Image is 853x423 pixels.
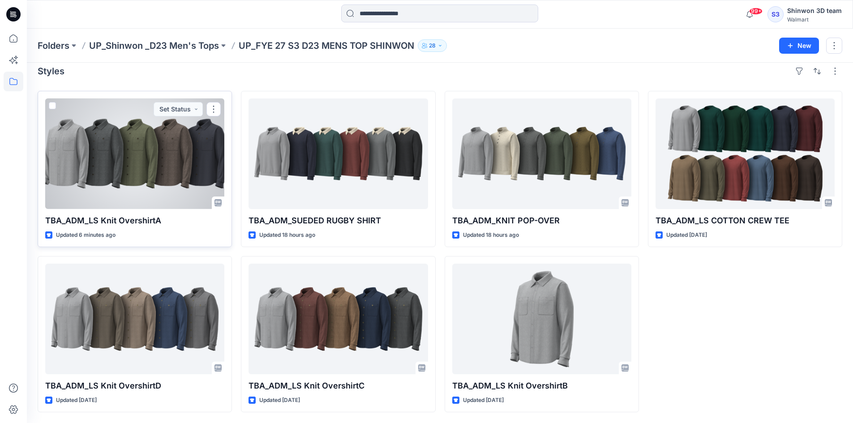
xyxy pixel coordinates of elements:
a: TBA_ADM_LS Knit OvershirtB [452,264,631,374]
a: TBA_ADM_LS Knit OvershirtA [45,98,224,209]
a: Folders [38,39,69,52]
a: TBA_ADM_SUEDED RUGBY SHIRT [249,98,428,209]
p: Updated 18 hours ago [463,231,519,240]
div: Shinwon 3D team [787,5,842,16]
p: Updated [DATE] [666,231,707,240]
p: Updated 6 minutes ago [56,231,116,240]
p: TBA_ADM_KNIT POP-OVER [452,214,631,227]
p: Updated [DATE] [259,396,300,405]
p: TBA_ADM_SUEDED RUGBY SHIRT [249,214,428,227]
a: TBA_ADM_KNIT POP-OVER [452,98,631,209]
a: TBA_ADM_LS Knit OvershirtD [45,264,224,374]
p: UP_FYE 27 S3 D23 MENS TOP SHINWON [239,39,414,52]
p: TBA_ADM_LS Knit OvershirtA [45,214,224,227]
p: Updated 18 hours ago [259,231,315,240]
p: Updated [DATE] [56,396,97,405]
p: 28 [429,41,436,51]
button: 28 [418,39,447,52]
p: TBA_ADM_LS Knit OvershirtB [452,380,631,392]
a: TBA_ADM_LS COTTON CREW TEE [656,98,835,209]
p: TBA_ADM_LS COTTON CREW TEE [656,214,835,227]
p: TBA_ADM_LS Knit OvershirtD [45,380,224,392]
h4: Styles [38,66,64,77]
a: TBA_ADM_LS Knit OvershirtC [249,264,428,374]
a: UP_Shinwon _D23 Men's Tops [89,39,219,52]
p: Updated [DATE] [463,396,504,405]
button: New [779,38,819,54]
div: Walmart [787,16,842,23]
span: 99+ [749,8,763,15]
p: TBA_ADM_LS Knit OvershirtC [249,380,428,392]
div: S3 [767,6,784,22]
